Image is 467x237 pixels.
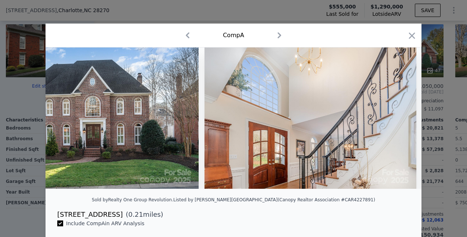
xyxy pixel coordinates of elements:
span: ( miles) [123,209,163,220]
div: Comp A [223,31,244,40]
span: Include Comp A in ARV Analysis [63,220,147,226]
span: 0.21 [128,211,143,218]
div: Sold by Realty One Group Revolution . [92,197,173,202]
img: Property Img [204,47,416,189]
div: Listed by [PERSON_NAME][GEOGRAPHIC_DATA] (Canopy Realtor Association #CAR4227891) [173,197,375,202]
div: [STREET_ADDRESS] [57,209,123,220]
